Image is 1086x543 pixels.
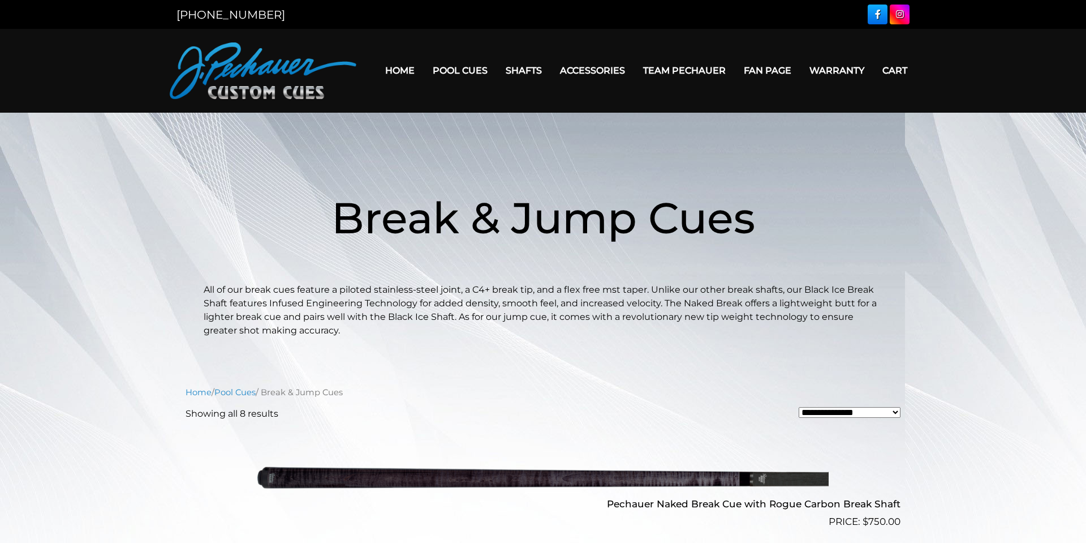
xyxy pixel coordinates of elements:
nav: Breadcrumb [186,386,900,399]
bdi: 750.00 [863,516,900,527]
p: Showing all 8 results [186,407,278,421]
a: Pechauer Naked Break Cue with Rogue Carbon Break Shaft $750.00 [186,430,900,529]
img: Pechauer Naked Break Cue with Rogue Carbon Break Shaft [257,430,829,525]
select: Shop order [799,407,900,418]
a: Pool Cues [214,387,256,397]
span: $ [863,516,868,527]
a: Team Pechauer [634,56,735,85]
a: Pool Cues [424,56,497,85]
p: All of our break cues feature a piloted stainless-steel joint, a C4+ break tip, and a flex free m... [204,283,882,337]
a: Warranty [800,56,873,85]
a: Home [186,387,212,397]
a: [PHONE_NUMBER] [176,8,285,22]
img: Pechauer Custom Cues [170,42,356,99]
a: Fan Page [735,56,800,85]
a: Accessories [551,56,634,85]
a: Home [376,56,424,85]
a: Shafts [497,56,551,85]
h2: Pechauer Naked Break Cue with Rogue Carbon Break Shaft [186,494,900,515]
span: Break & Jump Cues [331,191,755,244]
a: Cart [873,56,916,85]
